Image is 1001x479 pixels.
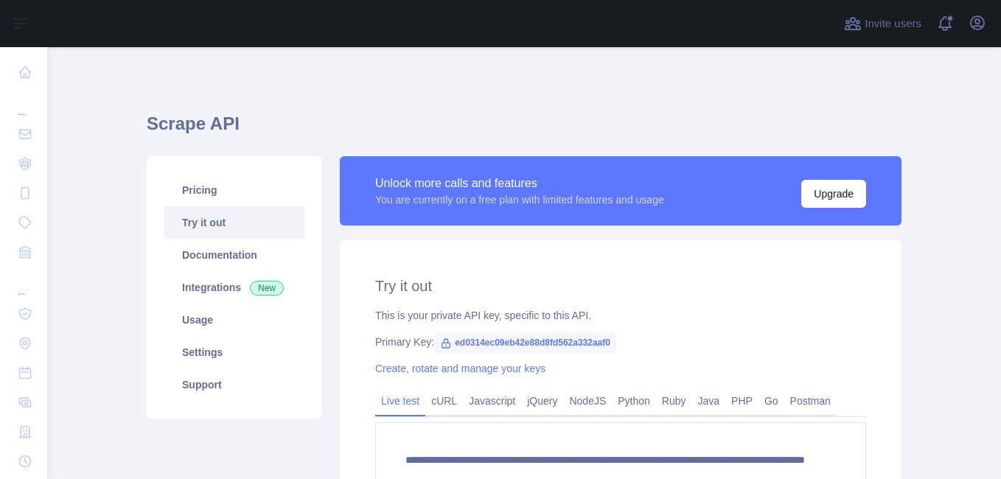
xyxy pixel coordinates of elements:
[164,174,304,206] a: Pricing
[841,12,924,35] button: Invite users
[612,389,656,413] a: Python
[434,332,616,354] span: ed0314ec09eb42e88d8fd562a332aaf0
[250,281,284,296] span: New
[375,389,425,413] a: Live test
[164,206,304,239] a: Try it out
[375,175,664,192] div: Unlock more calls and features
[147,112,901,147] h1: Scrape API
[656,389,692,413] a: Ruby
[12,268,35,298] div: ...
[801,180,866,208] button: Upgrade
[725,389,758,413] a: PHP
[375,192,664,207] div: You are currently on a free plan with limited features and usage
[375,335,866,349] div: Primary Key:
[784,389,837,413] a: Postman
[563,389,612,413] a: NodeJS
[758,389,784,413] a: Go
[164,271,304,304] a: Integrations New
[164,336,304,368] a: Settings
[865,15,921,32] span: Invite users
[375,363,545,374] a: Create, rotate and manage your keys
[164,304,304,336] a: Usage
[692,389,726,413] a: Java
[164,239,304,271] a: Documentation
[164,368,304,401] a: Support
[425,389,463,413] a: cURL
[521,389,563,413] a: jQuery
[375,308,866,323] div: This is your private API key, specific to this API.
[12,88,35,118] div: ...
[375,276,866,296] h2: Try it out
[463,389,521,413] a: Javascript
